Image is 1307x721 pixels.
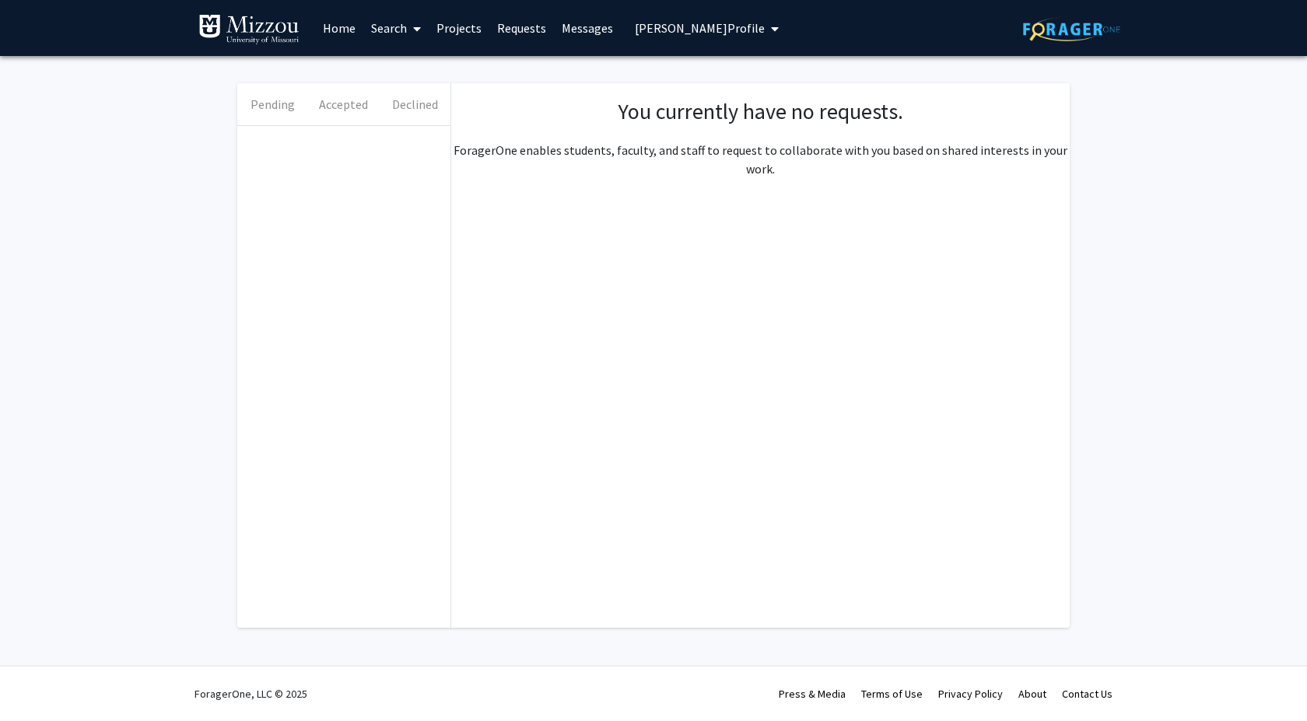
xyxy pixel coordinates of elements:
a: Press & Media [779,687,846,701]
a: Messages [554,1,621,55]
img: University of Missouri Logo [198,14,300,45]
a: Terms of Use [861,687,923,701]
a: Search [363,1,429,55]
button: Accepted [308,83,379,125]
p: ForagerOne enables students, faculty, and staff to request to collaborate with you based on share... [451,141,1070,178]
button: Pending [237,83,308,125]
a: Requests [489,1,554,55]
span: [PERSON_NAME] Profile [635,20,765,36]
a: Contact Us [1062,687,1113,701]
a: Privacy Policy [938,687,1003,701]
button: Declined [380,83,450,125]
a: About [1018,687,1046,701]
h1: You currently have no requests. [467,99,1054,125]
img: ForagerOne Logo [1023,17,1120,41]
a: Home [315,1,363,55]
a: Projects [429,1,489,55]
div: ForagerOne, LLC © 2025 [194,667,307,721]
